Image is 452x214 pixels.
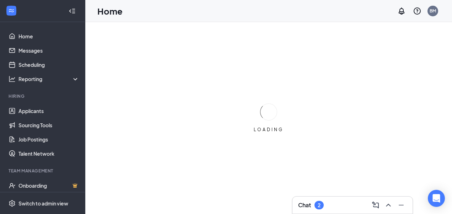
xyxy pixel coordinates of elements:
[251,127,286,133] div: LOADING
[384,201,393,209] svg: ChevronUp
[9,168,78,174] div: Team Management
[397,201,405,209] svg: Minimize
[298,201,311,209] h3: Chat
[9,93,78,99] div: Hiring
[18,132,79,146] a: Job Postings
[9,75,16,82] svg: Analysis
[18,29,79,43] a: Home
[18,146,79,161] a: Talent Network
[18,118,79,132] a: Sourcing Tools
[383,199,394,211] button: ChevronUp
[413,7,421,15] svg: QuestionInfo
[397,7,406,15] svg: Notifications
[428,190,445,207] div: Open Intercom Messenger
[69,7,76,15] svg: Collapse
[18,75,80,82] div: Reporting
[370,199,381,211] button: ComposeMessage
[9,200,16,207] svg: Settings
[97,5,123,17] h1: Home
[18,43,79,58] a: Messages
[18,200,68,207] div: Switch to admin view
[18,104,79,118] a: Applicants
[318,202,321,208] div: 2
[430,8,436,14] div: BM
[371,201,380,209] svg: ComposeMessage
[18,58,79,72] a: Scheduling
[18,178,79,193] a: OnboardingCrown
[8,7,15,14] svg: WorkstreamLogo
[395,199,407,211] button: Minimize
